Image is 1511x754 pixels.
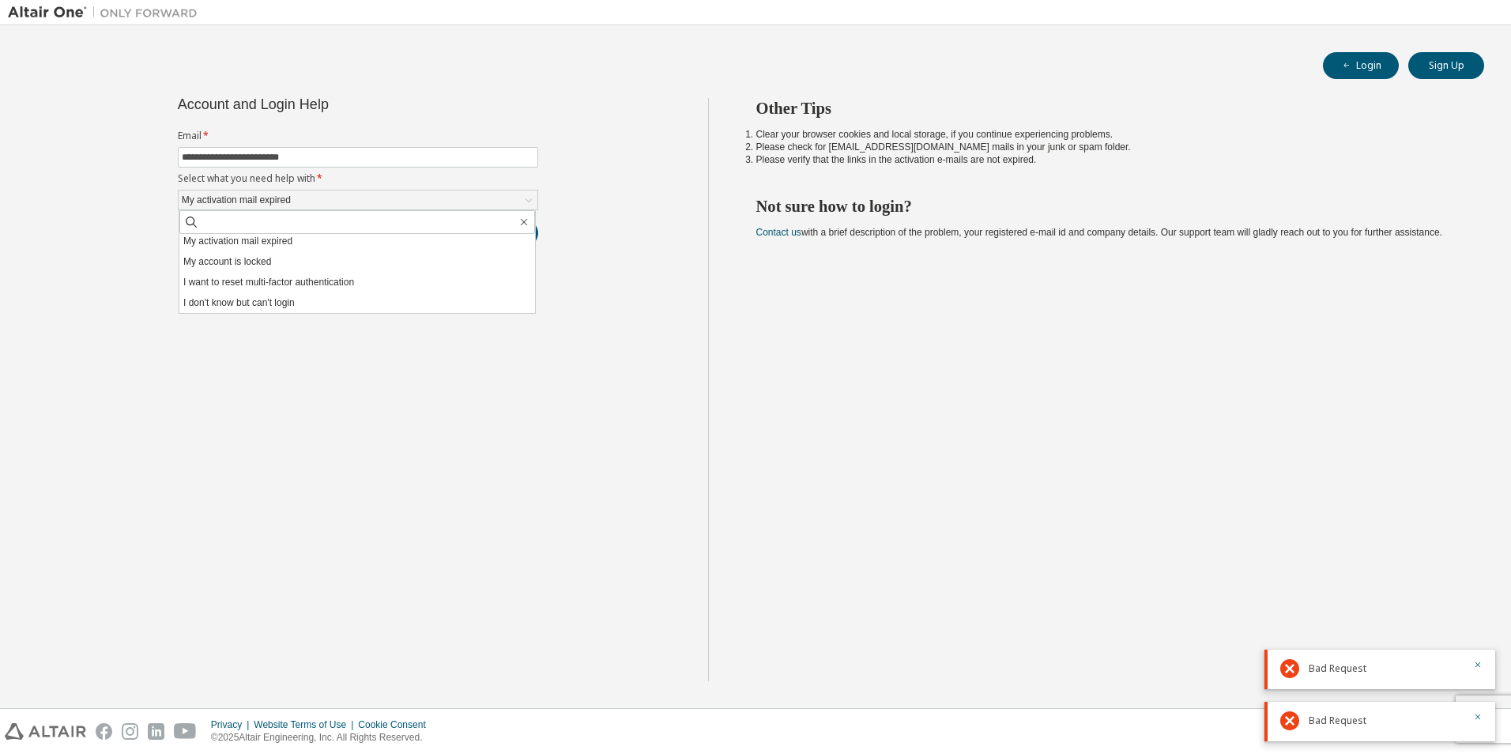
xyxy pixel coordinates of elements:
[756,141,1456,153] li: Please check for [EMAIL_ADDRESS][DOMAIN_NAME] mails in your junk or spam folder.
[96,723,112,740] img: facebook.svg
[756,128,1456,141] li: Clear your browser cookies and local storage, if you continue experiencing problems.
[211,718,254,731] div: Privacy
[148,723,164,740] img: linkedin.svg
[756,227,801,238] a: Contact us
[1309,714,1366,727] span: Bad Request
[179,190,537,209] div: My activation mail expired
[211,731,435,745] p: © 2025 Altair Engineering, Inc. All Rights Reserved.
[178,98,466,111] div: Account and Login Help
[178,130,538,142] label: Email
[179,191,293,209] div: My activation mail expired
[1323,52,1399,79] button: Login
[1408,52,1484,79] button: Sign Up
[122,723,138,740] img: instagram.svg
[5,723,86,740] img: altair_logo.svg
[179,231,535,251] li: My activation mail expired
[756,227,1442,238] span: with a brief description of the problem, your registered e-mail id and company details. Our suppo...
[178,172,538,185] label: Select what you need help with
[358,718,435,731] div: Cookie Consent
[756,153,1456,166] li: Please verify that the links in the activation e-mails are not expired.
[254,718,358,731] div: Website Terms of Use
[1309,662,1366,675] span: Bad Request
[174,723,197,740] img: youtube.svg
[756,196,1456,217] h2: Not sure how to login?
[8,5,205,21] img: Altair One
[756,98,1456,119] h2: Other Tips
